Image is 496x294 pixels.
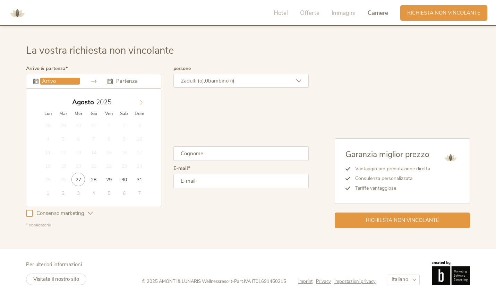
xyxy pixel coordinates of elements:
[300,9,319,17] span: Offerte
[173,166,190,171] label: E-mail
[57,173,70,186] span: Agosto 26, 2025
[132,112,147,116] span: Dom
[57,119,70,132] span: Luglio 29, 2025
[173,174,309,188] input: E-mail
[41,119,55,132] span: Luglio 28, 2025
[117,186,131,200] span: Settembre 6, 2025
[114,78,154,85] input: Partenza
[234,278,286,285] span: Part.IVA IT01691450215
[173,146,309,161] input: Cognome
[87,159,100,173] span: Agosto 21, 2025
[117,119,131,132] span: Agosto 2, 2025
[40,78,80,85] input: Arrivo
[26,44,174,57] span: La vostra richiesta non vincolante
[102,119,116,132] span: Agosto 1, 2025
[132,146,146,159] span: Agosto 17, 2025
[71,112,86,116] span: Mer
[87,186,100,200] span: Settembre 4, 2025
[101,112,117,116] span: Ven
[332,9,356,17] span: Immagini
[350,183,430,193] li: Tariffe vantaggiose
[181,77,184,84] span: 2
[366,217,439,224] span: Richiesta non vincolante
[72,99,94,106] span: Agosto
[86,112,101,116] span: Gio
[442,149,459,166] img: AMONTI & LUNARIS Wellnessresort
[94,98,117,107] input: Year
[71,173,85,186] span: Agosto 27, 2025
[432,261,470,285] img: Brandnamic GmbH | Leading Hospitality Solutions
[334,278,376,285] a: Impostazioni privacy
[132,119,146,132] span: Agosto 3, 2025
[71,159,85,173] span: Agosto 20, 2025
[132,132,146,146] span: Agosto 10, 2025
[33,210,88,217] span: Consenso marketing
[26,66,68,71] label: Arrivo & partenza
[41,132,55,146] span: Agosto 4, 2025
[26,274,86,285] a: Visitate il nostro sito
[298,278,316,285] a: Imprint
[26,261,82,268] span: Per ulteriori informazioni
[298,278,313,285] span: Imprint
[117,159,131,173] span: Agosto 23, 2025
[40,112,55,116] span: Lun
[142,278,232,285] span: © 2025 AMONTI & LUNARIS Wellnessresort
[55,112,71,116] span: Mar
[102,186,116,200] span: Settembre 5, 2025
[71,186,85,200] span: Settembre 3, 2025
[208,77,234,84] span: bambino (i)
[57,159,70,173] span: Agosto 19, 2025
[316,278,331,285] span: Privacy
[274,9,288,17] span: Hotel
[41,146,55,159] span: Agosto 11, 2025
[173,66,191,71] label: persone
[87,173,100,186] span: Agosto 28, 2025
[71,119,85,132] span: Luglio 30, 2025
[117,132,131,146] span: Agosto 9, 2025
[71,146,85,159] span: Agosto 13, 2025
[407,9,480,17] span: Richiesta non vincolante
[57,132,70,146] span: Agosto 5, 2025
[102,173,116,186] span: Agosto 29, 2025
[26,222,309,228] div: * obbligatorio
[132,186,146,200] span: Settembre 7, 2025
[316,278,334,285] a: Privacy
[184,77,205,84] span: adulti (o),
[41,159,55,173] span: Agosto 18, 2025
[33,276,79,283] span: Visitate il nostro sito
[57,146,70,159] span: Agosto 12, 2025
[7,10,28,15] a: AMONTI & LUNARIS Wellnessresort
[117,173,131,186] span: Agosto 30, 2025
[87,132,100,146] span: Agosto 7, 2025
[57,186,70,200] span: Settembre 2, 2025
[7,3,28,24] img: AMONTI & LUNARIS Wellnessresort
[87,146,100,159] span: Agosto 14, 2025
[102,146,116,159] span: Agosto 15, 2025
[132,159,146,173] span: Agosto 24, 2025
[117,112,132,116] span: Sab
[368,9,388,17] span: Camere
[345,149,429,160] span: Garanzia miglior prezzo
[41,173,55,186] span: Agosto 25, 2025
[132,173,146,186] span: Agosto 31, 2025
[205,77,208,84] span: 0
[102,159,116,173] span: Agosto 22, 2025
[350,174,430,183] li: Consulenza personalizzata
[87,119,100,132] span: Luglio 31, 2025
[117,146,131,159] span: Agosto 16, 2025
[71,132,85,146] span: Agosto 6, 2025
[102,132,116,146] span: Agosto 8, 2025
[232,278,234,285] span: -
[41,186,55,200] span: Settembre 1, 2025
[350,164,430,174] li: Vantaggio per prenotazione diretta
